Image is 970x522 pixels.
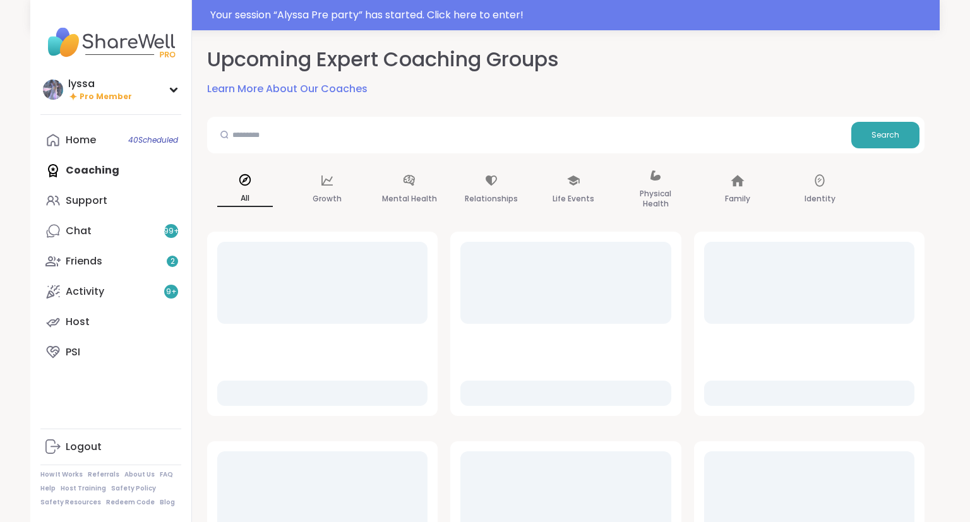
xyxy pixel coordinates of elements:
a: Host Training [61,484,106,493]
a: Learn More About Our Coaches [207,81,368,97]
a: Redeem Code [106,498,155,507]
div: Home [66,133,96,147]
div: Logout [66,440,102,454]
h2: Upcoming Expert Coaching Groups [207,45,559,74]
a: Home40Scheduled [40,125,181,155]
p: Growth [313,191,342,206]
a: Safety Resources [40,498,101,507]
span: Pro Member [80,92,132,102]
span: 2 [171,256,175,267]
a: PSI [40,337,181,367]
a: Blog [160,498,175,507]
a: About Us [124,470,155,479]
img: ShareWell Nav Logo [40,20,181,64]
p: Relationships [465,191,518,206]
div: Activity [66,285,104,299]
a: Activity9+ [40,276,181,307]
button: Search [851,122,919,148]
span: 99 + [164,226,179,237]
div: Support [66,194,107,208]
div: Friends [66,254,102,268]
a: Help [40,484,56,493]
a: Logout [40,432,181,462]
div: Chat [66,224,92,238]
a: How It Works [40,470,83,479]
a: Chat99+ [40,216,181,246]
a: FAQ [160,470,173,479]
div: lyssa [68,77,132,91]
a: Support [40,186,181,216]
p: All [217,191,273,207]
span: 9 + [166,287,177,297]
a: Safety Policy [111,484,156,493]
p: Physical Health [628,186,683,211]
div: Your session “ Alyssa Pre party ” has started. Click here to enter! [210,8,932,23]
span: 40 Scheduled [128,135,178,145]
p: Life Events [553,191,594,206]
img: lyssa [43,80,63,100]
span: Search [871,129,899,141]
div: Host [66,315,90,329]
a: Friends2 [40,246,181,276]
div: PSI [66,345,80,359]
p: Mental Health [382,191,437,206]
p: Family [725,191,750,206]
p: Identity [805,191,835,206]
a: Referrals [88,470,119,479]
a: Host [40,307,181,337]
